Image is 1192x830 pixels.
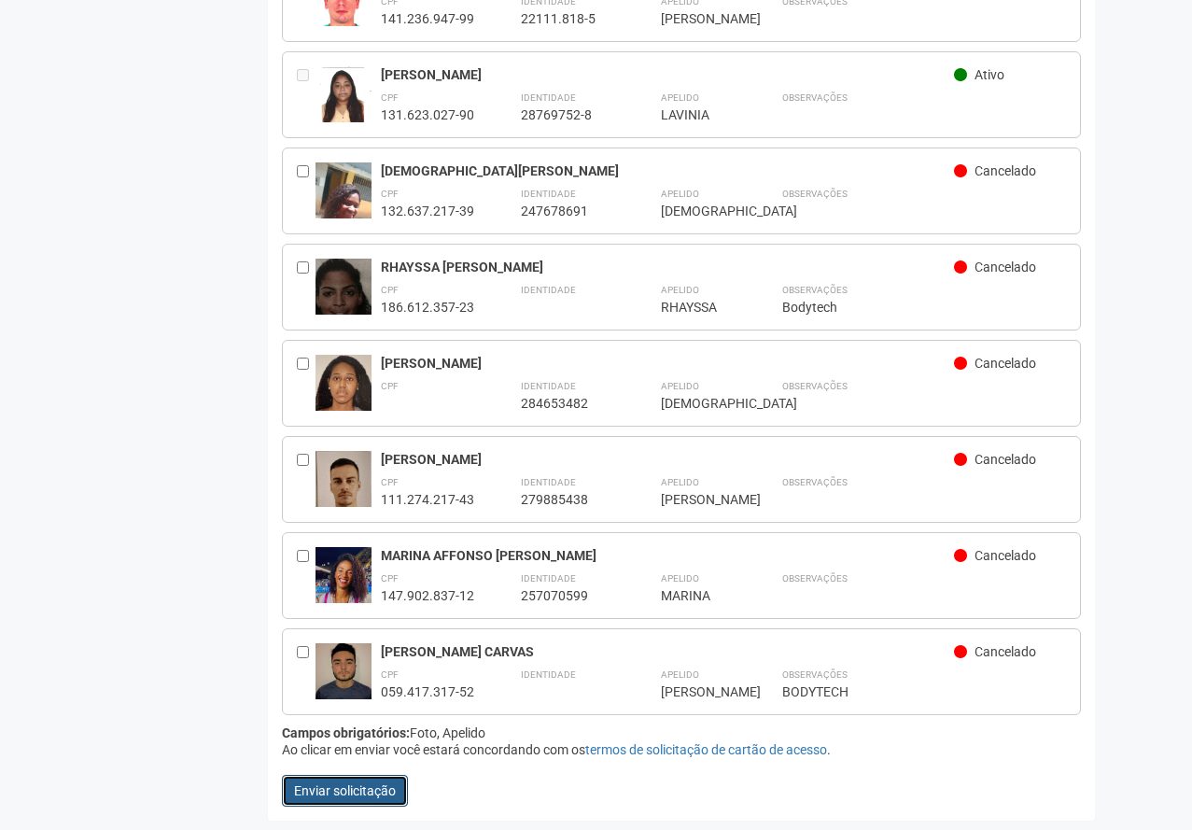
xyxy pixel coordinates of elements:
[661,491,736,508] div: [PERSON_NAME]
[975,356,1036,371] span: Cancelado
[975,67,1004,82] span: Ativo
[381,162,955,179] div: [DEMOGRAPHIC_DATA][PERSON_NAME]
[782,92,848,103] strong: Observações
[381,683,474,700] div: 059.417.317-52
[381,381,399,391] strong: CPF
[316,643,372,699] img: user.jpg
[521,477,576,487] strong: Identidade
[782,189,848,199] strong: Observações
[521,189,576,199] strong: Identidade
[782,573,848,584] strong: Observações
[521,395,614,412] div: 284653482
[782,477,848,487] strong: Observações
[661,477,699,487] strong: Apelido
[381,669,399,680] strong: CPF
[661,203,736,219] div: [DEMOGRAPHIC_DATA]
[381,587,474,604] div: 147.902.837-12
[381,189,399,199] strong: CPF
[381,285,399,295] strong: CPF
[661,683,736,700] div: [PERSON_NAME]
[316,547,372,611] img: user.jpg
[316,66,372,126] img: user.jpg
[381,203,474,219] div: 132.637.217-39
[381,477,399,487] strong: CPF
[521,106,614,123] div: 28769752-8
[381,355,955,372] div: [PERSON_NAME]
[381,491,474,508] div: 111.274.217-43
[661,92,699,103] strong: Apelido
[661,587,736,604] div: MARINA
[381,547,955,564] div: MARINA AFFONSO [PERSON_NAME]
[782,299,1067,316] div: Bodytech
[521,92,576,103] strong: Identidade
[521,573,576,584] strong: Identidade
[975,163,1036,178] span: Cancelado
[282,775,408,807] button: Enviar solicitação
[381,259,955,275] div: RHAYSSA [PERSON_NAME]
[282,725,410,740] strong: Campos obrigatórios:
[282,741,1082,758] div: Ao clicar em enviar você estará concordando com os .
[782,683,1067,700] div: BODYTECH
[316,355,372,429] img: user.jpg
[282,724,1082,741] div: Foto, Apelido
[661,573,699,584] strong: Apelido
[521,285,576,295] strong: Identidade
[381,92,399,103] strong: CPF
[521,381,576,391] strong: Identidade
[521,669,576,680] strong: Identidade
[661,10,736,27] div: [PERSON_NAME]
[661,285,699,295] strong: Apelido
[661,669,699,680] strong: Apelido
[521,587,614,604] div: 257070599
[661,395,736,412] div: [DEMOGRAPHIC_DATA]
[661,381,699,391] strong: Apelido
[975,644,1036,659] span: Cancelado
[297,66,316,123] div: Entre em contato com a Aministração para solicitar o cancelamento ou 2a via
[381,299,474,316] div: 186.612.357-23
[381,451,955,468] div: [PERSON_NAME]
[521,491,614,508] div: 279885438
[316,451,372,527] img: user.jpg
[661,189,699,199] strong: Apelido
[975,548,1036,563] span: Cancelado
[975,452,1036,467] span: Cancelado
[782,381,848,391] strong: Observações
[381,573,399,584] strong: CPF
[661,106,736,123] div: LAVINIA
[585,742,827,757] a: termos de solicitação de cartão de acesso
[316,259,372,342] img: user.jpg
[782,669,848,680] strong: Observações
[782,285,848,295] strong: Observações
[381,106,474,123] div: 131.623.027-90
[381,66,955,83] div: [PERSON_NAME]
[661,299,736,316] div: RHAYSSA
[521,203,614,219] div: 247678691
[381,643,955,660] div: [PERSON_NAME] CARVAS
[521,10,614,27] div: 22111.818-5
[381,10,474,27] div: 141.236.947-99
[975,260,1036,274] span: Cancelado
[316,162,372,262] img: user.jpg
